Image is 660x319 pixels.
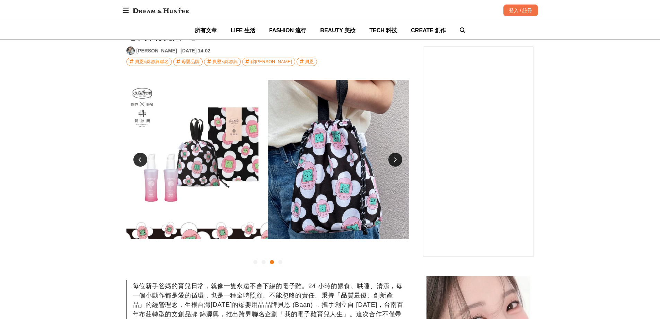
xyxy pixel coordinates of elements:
img: 9c2cdaa7-3894-4954-836f-dda392cd5fc2.jpg [126,80,409,239]
div: 登入 / 註冊 [503,5,538,16]
a: 貝恩 [297,58,317,66]
div: 貝恩 [305,58,314,66]
span: TECH 科技 [369,27,397,33]
a: BEAUTY 美妝 [320,21,355,40]
div: [DATE] 14:02 [181,47,210,54]
span: BEAUTY 美妝 [320,27,355,33]
span: CREATE 創作 [411,27,446,33]
a: 貝恩×錦源興 [204,58,241,66]
a: LIFE 生活 [231,21,255,40]
img: Dream & Hunter [129,4,193,17]
span: FASHION 流行 [269,27,307,33]
div: 錦[PERSON_NAME] [250,58,292,66]
a: TECH 科技 [369,21,397,40]
a: 錦[PERSON_NAME] [242,58,295,66]
a: 所有文章 [195,21,217,40]
div: 貝恩×錦源興 [212,58,238,66]
span: LIFE 生活 [231,27,255,33]
img: Avatar [127,47,134,54]
a: 母嬰品牌 [173,58,203,66]
a: [PERSON_NAME] [137,47,177,54]
a: FASHION 流行 [269,21,307,40]
div: 貝恩×錦源興聯名 [135,58,169,66]
a: 貝恩×錦源興聯名 [126,58,172,66]
span: 所有文章 [195,27,217,33]
a: Avatar [126,47,135,55]
div: 母嬰品牌 [182,58,200,66]
a: CREATE 創作 [411,21,446,40]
